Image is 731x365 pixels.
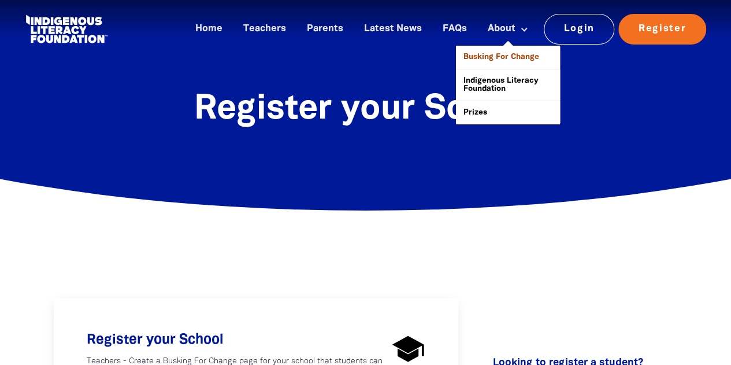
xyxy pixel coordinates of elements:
[436,20,474,39] a: FAQs
[456,69,560,101] a: Indigenous Literacy Foundation
[87,331,388,349] h4: Register your School
[300,20,350,39] a: Parents
[188,20,229,39] a: Home
[618,14,706,44] a: Register
[456,101,560,124] a: Prizes
[456,46,560,69] a: Busking For Change
[194,94,537,126] span: Register your School
[236,20,293,39] a: Teachers
[357,20,429,39] a: Latest News
[544,14,615,44] a: Login
[481,20,535,39] a: About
